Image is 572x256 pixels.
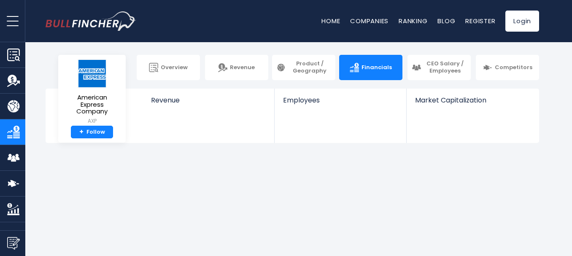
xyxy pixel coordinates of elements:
[495,64,532,71] span: Competitors
[321,16,340,25] a: Home
[65,94,119,115] span: American Express Company
[205,55,268,80] a: Revenue
[362,64,392,71] span: Financials
[79,128,84,136] strong: +
[505,11,539,32] a: Login
[230,64,255,71] span: Revenue
[65,59,119,126] a: American Express Company AXP
[415,96,530,104] span: Market Capitalization
[407,89,538,119] a: Market Capitalization
[137,55,200,80] a: Overview
[143,89,275,119] a: Revenue
[465,16,495,25] a: Register
[71,126,113,139] a: +Follow
[399,16,427,25] a: Ranking
[65,117,119,125] small: AXP
[161,64,188,71] span: Overview
[151,96,266,104] span: Revenue
[283,96,397,104] span: Employees
[437,16,455,25] a: Blog
[46,11,136,31] a: Go to homepage
[476,55,539,80] a: Competitors
[350,16,389,25] a: Companies
[288,60,331,75] span: Product / Geography
[407,55,471,80] a: CEO Salary / Employees
[339,55,402,80] a: Financials
[46,11,136,31] img: bullfincher logo
[424,60,467,75] span: CEO Salary / Employees
[272,55,335,80] a: Product / Geography
[275,89,406,119] a: Employees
